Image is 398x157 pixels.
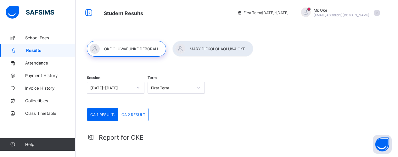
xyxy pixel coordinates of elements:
[25,86,76,91] span: Invoice History
[25,35,76,40] span: School Fees
[121,112,145,117] span: CA 2 RESULT
[314,8,369,13] span: Mr. Oke
[151,86,193,90] div: First Term
[25,73,76,78] span: Payment History
[25,60,76,65] span: Attendance
[6,6,54,19] img: safsims
[99,134,143,141] span: Report for OKE
[90,86,133,90] div: [DATE]-[DATE]
[25,142,75,147] span: Help
[25,98,76,103] span: Collectibles
[25,111,76,116] span: Class Timetable
[295,8,383,18] div: Mr.Oke
[90,112,115,117] span: CA 1 RESULT.
[104,10,143,16] span: Student Results
[26,48,76,53] span: Results
[314,13,369,17] span: [EMAIL_ADDRESS][DOMAIN_NAME]
[373,135,392,154] button: Open asap
[148,76,157,80] span: Term
[237,10,289,15] span: session/term information
[87,76,100,80] span: Session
